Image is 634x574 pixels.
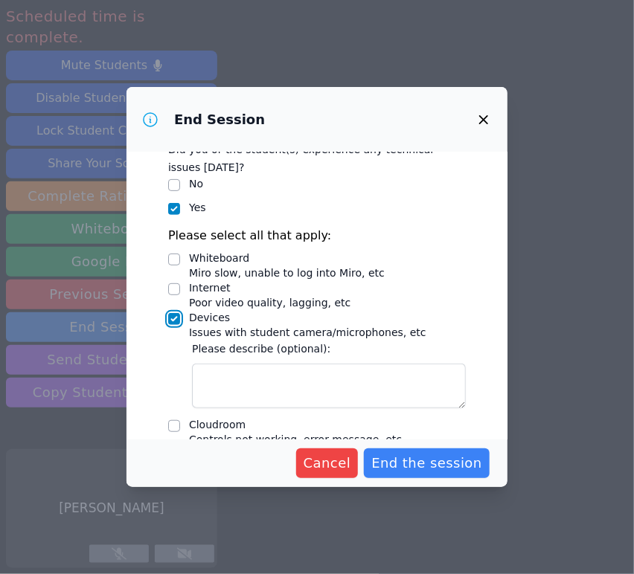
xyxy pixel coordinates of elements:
span: Poor video quality, lagging, etc [189,297,350,309]
div: Devices [189,310,426,325]
span: Cancel [304,453,351,474]
span: Issues with student camera/microphones, etc [189,326,426,338]
p: Please select all that apply: [168,227,466,245]
div: Cloudroom [189,417,402,432]
button: End the session [364,448,490,478]
legend: Did you or the student(s) experience any technical issues [DATE]? [168,136,466,176]
h3: End Session [174,111,265,129]
button: Cancel [296,448,359,478]
div: Internet [189,280,350,295]
label: No [189,178,203,190]
span: Controls not working, error message, etc [189,433,402,445]
span: End the session [371,453,482,474]
label: Yes [189,201,206,213]
div: Whiteboard [189,251,385,265]
label: Please describe (optional): [192,340,466,358]
span: Miro slow, unable to log into Miro, etc [189,267,385,279]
